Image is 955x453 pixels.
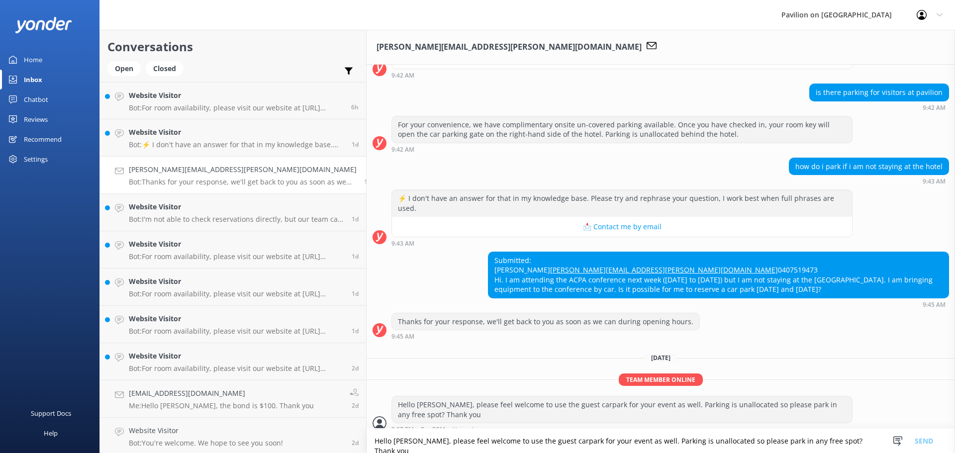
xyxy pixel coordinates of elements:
h4: Website Visitor [129,313,344,324]
div: Support Docs [31,403,71,423]
strong: 9:42 AM [391,147,414,153]
div: Open [107,61,141,76]
p: Me: Hello [PERSON_NAME], the bond is $100. Thank you [129,401,314,410]
span: [DATE] [645,354,676,362]
a: Website VisitorBot:For room availability, please visit our website at [URL][DOMAIN_NAME].6h [100,82,366,119]
div: Help [44,423,58,443]
span: • Unread [449,427,474,433]
span: Aug 29 2025 12:39am (UTC +10:00) Australia/Sydney [352,215,359,223]
p: Bot: I'm not able to check reservations directly, but our team can help anytime. Please call us w... [129,215,344,224]
a: Website VisitorBot:For room availability, please visit our website at [URL][DOMAIN_NAME].1d [100,231,366,269]
div: is there parking for visitors at pavilion [810,84,949,101]
h4: Website Visitor [129,127,344,138]
div: Thanks for your response, we'll get back to you as soon as we can during opening hours. [392,313,699,330]
h2: Conversations [107,37,359,56]
span: Aug 28 2025 02:24pm (UTC +10:00) Australia/Sydney [352,364,359,372]
a: Website VisitorBot:For room availability, please visit our website at [URL][DOMAIN_NAME].1d [100,269,366,306]
button: 📩 Contact me by email [392,217,852,237]
span: Aug 28 2025 10:02pm (UTC +10:00) Australia/Sydney [352,252,359,261]
div: Aug 29 2025 09:45am (UTC +10:00) Australia/Sydney [391,333,700,340]
div: Aug 29 2025 09:45am (UTC +10:00) Australia/Sydney [488,301,949,308]
a: Open [107,63,146,74]
h4: Website Visitor [129,201,344,212]
span: Pav FOM [421,427,445,433]
strong: 9:43 AM [923,179,946,184]
strong: 9:43 AM [391,241,414,247]
h3: [PERSON_NAME][EMAIL_ADDRESS][PERSON_NAME][DOMAIN_NAME] [377,41,642,54]
a: Website VisitorBot:For room availability, please visit our website at [URL][DOMAIN_NAME].1d [100,306,366,343]
div: Closed [146,61,184,76]
span: Aug 27 2025 07:28pm (UTC +10:00) Australia/Sydney [352,439,359,447]
div: Reviews [24,109,48,129]
div: Hello [PERSON_NAME], please feel welcome to use the guest carpark for your event as well. Parking... [392,396,852,423]
a: Website VisitorBot:⚡ I don't have an answer for that in my knowledge base. Please try and rephras... [100,119,366,157]
div: Settings [24,149,48,169]
p: Bot: Thanks for your response, we'll get back to you as soon as we can during opening hours. [129,178,357,186]
a: [EMAIL_ADDRESS][DOMAIN_NAME]Me:Hello [PERSON_NAME], the bond is $100. Thank you2d [100,380,366,418]
p: Bot: For room availability, please visit our website at [URL][DOMAIN_NAME]. [129,289,344,298]
span: Aug 28 2025 07:30pm (UTC +10:00) Australia/Sydney [352,289,359,298]
p: Bot: You're welcome. We hope to see you soon! [129,439,283,448]
div: Aug 29 2025 09:43am (UTC +10:00) Australia/Sydney [391,240,853,247]
h4: [EMAIL_ADDRESS][DOMAIN_NAME] [129,388,314,399]
strong: 9:42 AM [923,105,946,111]
a: Website VisitorBot:I'm not able to check reservations directly, but our team can help anytime. Pl... [100,194,366,231]
strong: 9:42 AM [391,73,414,79]
div: how do i park if i am not staying at the hotel [789,158,949,175]
div: For your convenience, we have complimentary onsite un-covered parking available. Once you have ch... [392,116,852,143]
h4: Website Visitor [129,425,283,436]
a: [PERSON_NAME][EMAIL_ADDRESS][PERSON_NAME][DOMAIN_NAME]Bot:Thanks for your response, we'll get bac... [100,157,366,194]
div: Aug 29 2025 09:42am (UTC +10:00) Australia/Sydney [391,72,853,79]
span: Team member online [619,373,703,386]
span: Aug 28 2025 08:20am (UTC +10:00) Australia/Sydney [352,401,359,410]
div: Aug 29 2025 09:42am (UTC +10:00) Australia/Sydney [809,104,949,111]
a: Closed [146,63,189,74]
div: Aug 30 2025 03:07pm (UTC +10:00) Australia/Sydney [391,426,853,433]
p: Bot: For room availability, please visit our website at [URL][DOMAIN_NAME]. [129,327,344,336]
span: Aug 29 2025 09:45am (UTC +10:00) Australia/Sydney [364,178,371,186]
h4: Website Visitor [129,239,344,250]
p: Bot: For room availability, please visit our website at [URL][DOMAIN_NAME]. [129,103,344,112]
span: Aug 30 2025 08:19am (UTC +10:00) Australia/Sydney [351,103,359,111]
div: Aug 29 2025 09:42am (UTC +10:00) Australia/Sydney [391,146,853,153]
strong: 9:45 AM [923,302,946,308]
span: Aug 28 2025 04:06pm (UTC +10:00) Australia/Sydney [352,327,359,335]
p: Bot: ⚡ I don't have an answer for that in my knowledge base. Please try and rephrase your questio... [129,140,344,149]
div: Recommend [24,129,62,149]
a: Website VisitorBot:For room availability, please visit our website at [URL][DOMAIN_NAME].2d [100,343,366,380]
div: Chatbot [24,90,48,109]
div: Aug 29 2025 09:43am (UTC +10:00) Australia/Sydney [789,178,949,184]
p: Bot: For room availability, please visit our website at [URL][DOMAIN_NAME]. [129,252,344,261]
h4: Website Visitor [129,351,344,362]
span: Aug 29 2025 12:47pm (UTC +10:00) Australia/Sydney [352,140,359,149]
strong: 9:45 AM [391,334,414,340]
strong: 3:07 PM [391,427,414,433]
div: Home [24,50,42,70]
a: [PERSON_NAME][EMAIL_ADDRESS][PERSON_NAME][DOMAIN_NAME] [550,265,778,274]
p: Bot: For room availability, please visit our website at [URL][DOMAIN_NAME]. [129,364,344,373]
h4: [PERSON_NAME][EMAIL_ADDRESS][PERSON_NAME][DOMAIN_NAME] [129,164,357,175]
div: Submitted: [PERSON_NAME] 0407519473 Hi. I am attending the ACPA conference next week ([DATE] to [... [488,252,949,298]
h4: Website Visitor [129,90,344,101]
div: ⚡ I don't have an answer for that in my knowledge base. Please try and rephrase your question, I ... [392,190,852,216]
img: yonder-white-logo.png [15,17,72,33]
div: Inbox [24,70,42,90]
h4: Website Visitor [129,276,344,287]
